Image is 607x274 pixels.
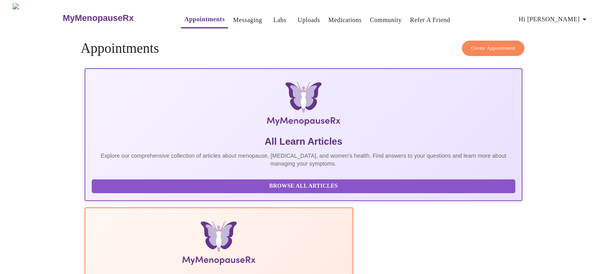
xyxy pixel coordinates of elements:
img: Menopause Manual [132,221,305,268]
h3: MyMenopauseRx [63,13,134,23]
button: Messaging [230,12,265,28]
button: Hi [PERSON_NAME] [516,11,592,27]
a: Appointments [184,14,224,25]
img: MyMenopauseRx Logo [157,82,449,129]
a: Refer a Friend [410,15,451,26]
h5: All Learn Articles [92,135,515,148]
h4: Appointments [81,41,526,56]
a: MyMenopauseRx [62,4,165,32]
a: Labs [273,15,287,26]
p: Explore our comprehensive collection of articles about menopause, [MEDICAL_DATA], and women's hea... [92,152,515,168]
button: Community [367,12,405,28]
a: Medications [328,15,362,26]
span: Hi [PERSON_NAME] [519,14,589,25]
a: Browse All Articles [92,182,517,189]
button: Uploads [294,12,323,28]
button: Refer a Friend [407,12,454,28]
img: MyMenopauseRx Logo [13,3,62,33]
span: Create Appointment [471,44,515,53]
button: Labs [267,12,292,28]
a: Messaging [233,15,262,26]
span: Browse All Articles [100,181,507,191]
button: Medications [325,12,365,28]
button: Appointments [181,11,228,28]
a: Uploads [298,15,320,26]
button: Create Appointment [462,41,524,56]
a: Community [370,15,402,26]
button: Browse All Articles [92,179,515,193]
